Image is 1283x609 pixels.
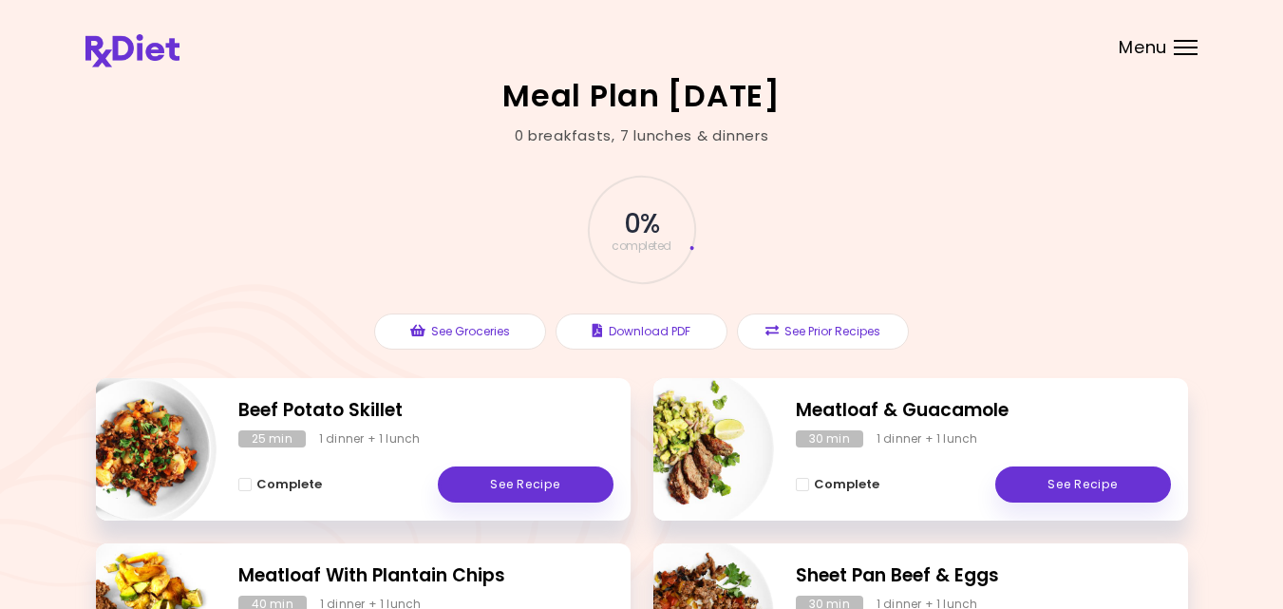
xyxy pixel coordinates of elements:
[319,430,421,447] div: 1 dinner + 1 lunch
[796,473,879,496] button: Complete - Meatloaf & Guacamole
[85,34,179,67] img: RxDiet
[1119,39,1167,56] span: Menu
[556,314,727,350] button: Download PDF
[256,477,322,492] span: Complete
[877,430,978,447] div: 1 dinner + 1 lunch
[59,371,217,528] img: Info - Beef Potato Skillet
[238,430,306,447] div: 25 min
[238,397,613,425] h2: Beef Potato Skillet
[814,477,879,492] span: Complete
[238,562,613,590] h2: Meatloaf With Plantain Chips
[612,240,671,252] span: completed
[624,208,659,240] span: 0 %
[796,430,863,447] div: 30 min
[438,466,613,503] a: See Recipe - Beef Potato Skillet
[502,81,781,111] h2: Meal Plan [DATE]
[515,125,769,147] div: 0 breakfasts , 7 lunches & dinners
[238,473,322,496] button: Complete - Beef Potato Skillet
[374,314,546,350] button: See Groceries
[737,314,909,350] button: See Prior Recipes
[616,371,774,528] img: Info - Meatloaf & Guacamole
[796,397,1171,425] h2: Meatloaf & Guacamole
[995,466,1171,503] a: See Recipe - Meatloaf & Guacamole
[796,562,1171,590] h2: Sheet Pan Beef & Eggs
